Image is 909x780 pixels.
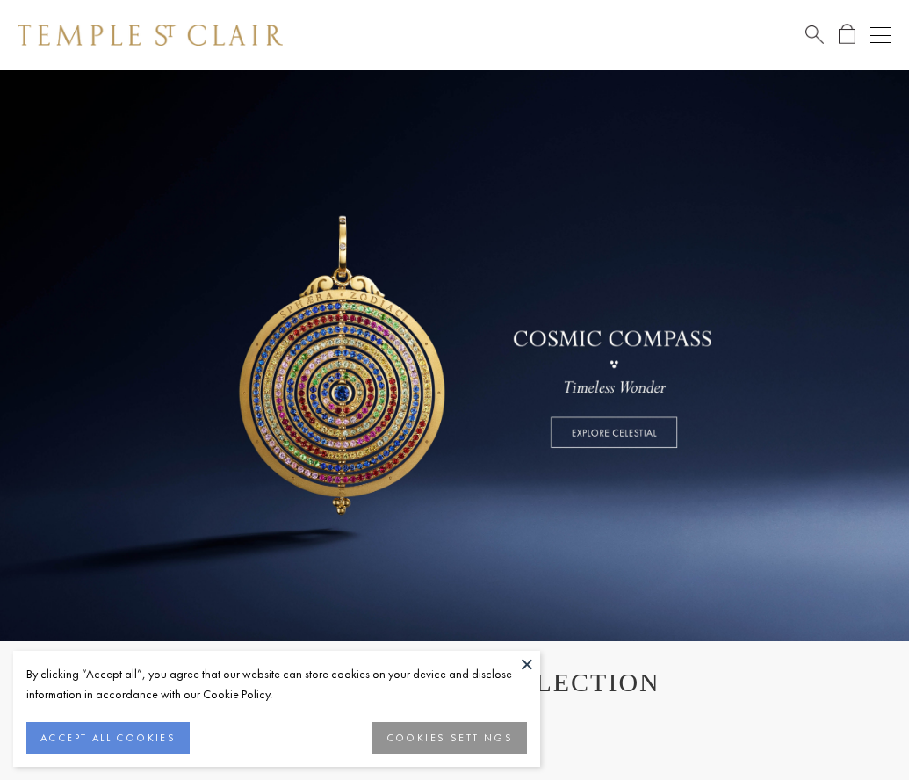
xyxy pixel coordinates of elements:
[870,25,891,46] button: Open navigation
[18,25,283,46] img: Temple St. Clair
[805,24,824,46] a: Search
[839,24,855,46] a: Open Shopping Bag
[372,722,527,754] button: COOKIES SETTINGS
[26,722,190,754] button: ACCEPT ALL COOKIES
[26,664,527,704] div: By clicking “Accept all”, you agree that our website can store cookies on your device and disclos...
